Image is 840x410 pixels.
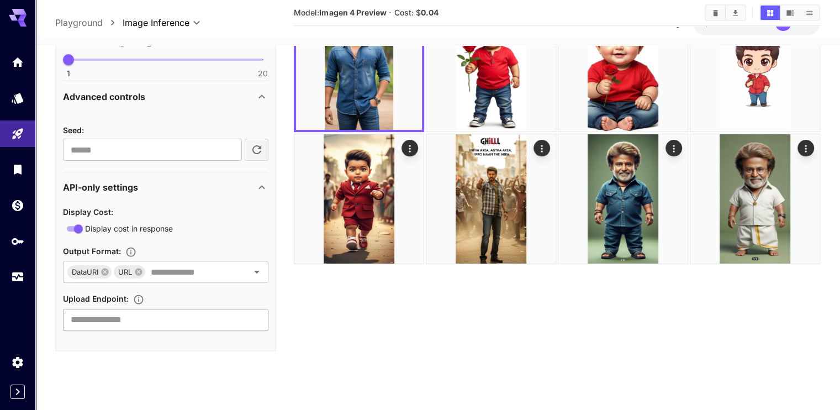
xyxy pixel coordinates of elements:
[11,270,24,284] div: Usage
[690,134,820,264] img: 9k=
[123,16,189,29] span: Image Inference
[63,90,145,103] p: Advanced controls
[705,4,746,21] div: Clear AllDownload All
[780,6,800,20] button: Show media in video view
[114,266,145,279] div: URL
[11,91,24,105] div: Models
[11,198,24,212] div: Wallet
[319,8,386,17] b: Imagen 4 Preview
[294,8,386,17] span: Model:
[11,162,24,176] div: Library
[63,110,268,161] div: Advanced controls
[389,6,392,19] p: ·
[85,223,173,235] span: Display cost in response
[63,174,268,201] div: API-only settings
[63,207,113,217] span: Display Cost :
[10,385,25,399] button: Expand sidebar
[67,266,103,278] span: DataURI
[67,266,112,279] div: DataURI
[129,294,149,305] button: Specifies a URL for uploading the generated image as binary data via HTTP PUT, such as an S3 buck...
[67,68,70,79] span: 1
[11,127,24,141] div: Playground
[797,140,814,156] div: Actions
[114,266,136,278] span: URL
[665,140,682,156] div: Actions
[55,16,103,29] a: Playground
[63,125,84,135] span: Seed :
[63,37,139,46] span: Number of images : 1
[726,6,745,20] button: Download All
[558,2,688,132] img: 9k=
[63,246,121,256] span: Output Format :
[63,83,268,110] div: Advanced controls
[249,265,265,280] button: Open
[727,18,766,28] span: credits left
[401,140,418,156] div: Actions
[558,134,688,264] img: Z
[394,8,439,17] span: Cost: $
[55,16,123,29] nav: breadcrumb
[296,4,422,130] img: Z
[426,2,556,132] img: 2Q==
[11,234,24,248] div: API Keys
[800,6,819,20] button: Show media in list view
[704,18,727,28] span: $8.77
[759,4,820,21] div: Show media in grid viewShow media in video viewShow media in list view
[421,8,439,17] b: 0.04
[533,140,550,156] div: Actions
[258,68,268,79] span: 20
[294,134,424,264] img: Z
[690,2,820,132] img: 9k=
[63,295,129,304] span: Upload Endpoint :
[121,246,141,257] button: Specifies how the image is returned based on your use case: base64Data for embedding in code, dat...
[426,134,556,264] img: 9k=
[63,181,138,194] p: API-only settings
[11,355,24,369] div: Settings
[11,55,24,69] div: Home
[760,6,780,20] button: Show media in grid view
[706,6,725,20] button: Clear All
